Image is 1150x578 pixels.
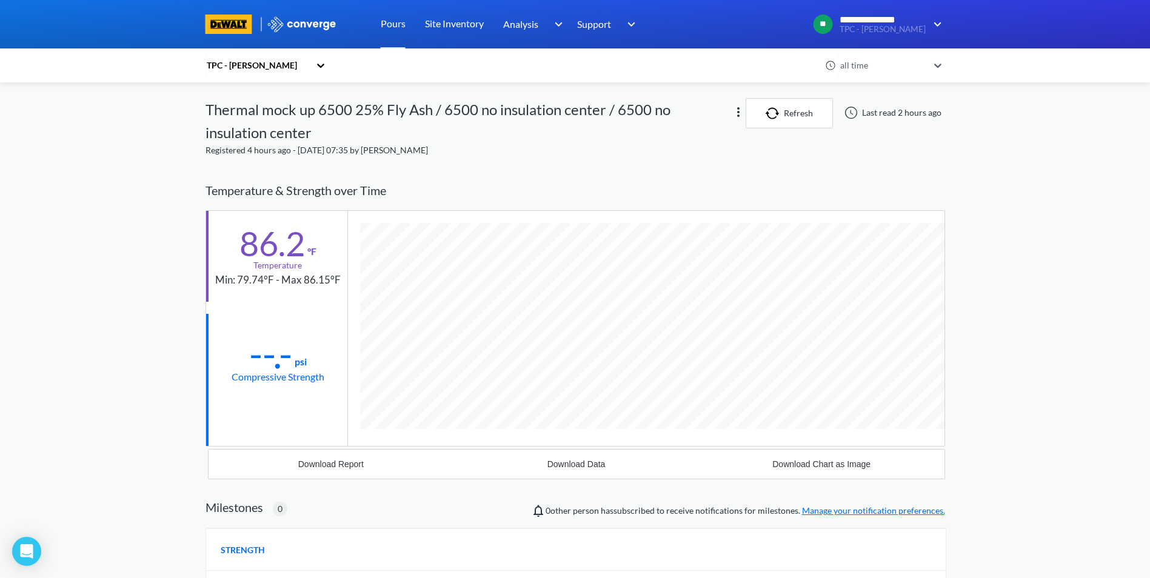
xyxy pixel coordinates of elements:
[253,259,302,272] div: Temperature
[206,15,252,34] img: branding logo
[206,171,945,210] div: Temperature & Strength over Time
[206,500,263,514] h2: Milestones
[221,543,265,557] span: STRENGTH
[546,504,945,517] span: person has subscribed to receive notifications for milestones.
[232,369,324,384] div: Compressive Strength
[278,502,282,516] span: 0
[547,459,606,469] div: Download Data
[699,450,944,479] button: Download Chart as Image
[453,450,699,479] button: Download Data
[746,98,833,128] button: Refresh
[215,272,341,288] div: Min: 79.74°F - Max 86.15°F
[239,228,305,259] div: 86.2
[577,16,611,32] span: Support
[206,98,732,144] div: Thermal mock up 6500 25% Fly Ash / 6500 no insulation center / 6500 no insulation center
[531,503,546,518] img: notifications-icon.svg
[503,16,538,32] span: Analysis
[249,339,292,369] div: --.-
[766,107,784,119] img: icon-refresh.svg
[12,537,41,566] div: Open Intercom Messenger
[209,450,454,479] button: Download Report
[546,505,571,516] span: 0 other
[547,17,566,32] img: downArrow.svg
[206,15,267,34] a: branding logo
[840,25,926,34] span: TPC - [PERSON_NAME]
[267,16,337,32] img: logo_ewhite.svg
[298,459,364,469] div: Download Report
[772,459,871,469] div: Download Chart as Image
[838,105,945,120] div: Last read 2 hours ago
[802,505,945,516] a: Manage your notification preferences.
[206,59,310,72] div: TPC - [PERSON_NAME]
[825,60,836,71] img: icon-clock.svg
[206,145,428,155] span: Registered 4 hours ago - [DATE] 07:35 by [PERSON_NAME]
[620,17,639,32] img: downArrow.svg
[837,59,928,72] div: all time
[731,105,746,119] img: more.svg
[926,17,945,32] img: downArrow.svg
